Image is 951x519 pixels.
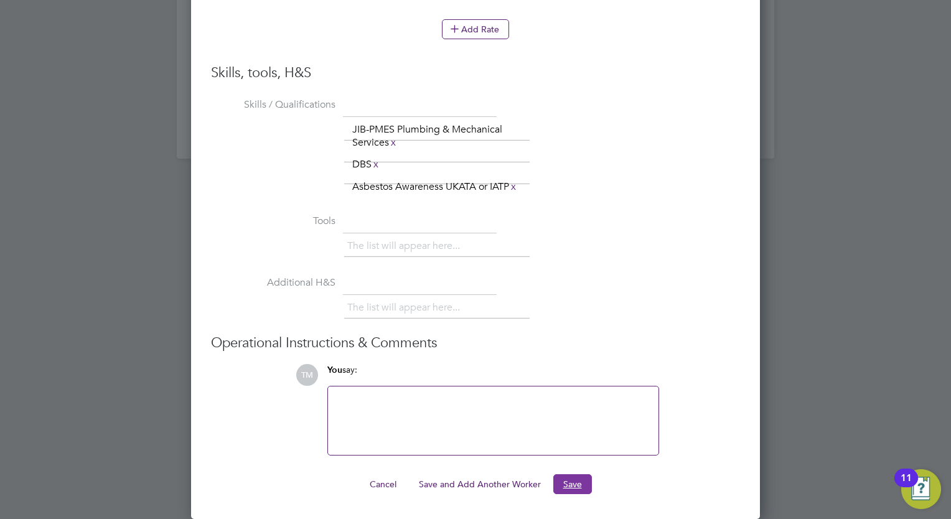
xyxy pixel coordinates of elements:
[347,179,523,195] li: Asbestos Awareness UKATA or IATP
[347,121,528,151] li: JIB-PMES Plumbing & Mechanical Services
[347,238,465,255] li: The list will appear here...
[389,134,398,151] a: x
[372,156,380,172] a: x
[327,364,659,386] div: say:
[901,478,912,494] div: 11
[211,215,335,228] label: Tools
[211,276,335,289] label: Additional H&S
[211,98,335,111] label: Skills / Qualifications
[347,156,385,173] li: DBS
[296,364,318,386] span: TM
[509,179,518,195] a: x
[553,474,592,494] button: Save
[211,64,740,82] h3: Skills, tools, H&S
[409,474,551,494] button: Save and Add Another Worker
[347,299,465,316] li: The list will appear here...
[442,19,509,39] button: Add Rate
[327,365,342,375] span: You
[211,334,740,352] h3: Operational Instructions & Comments
[901,469,941,509] button: Open Resource Center, 11 new notifications
[360,474,406,494] button: Cancel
